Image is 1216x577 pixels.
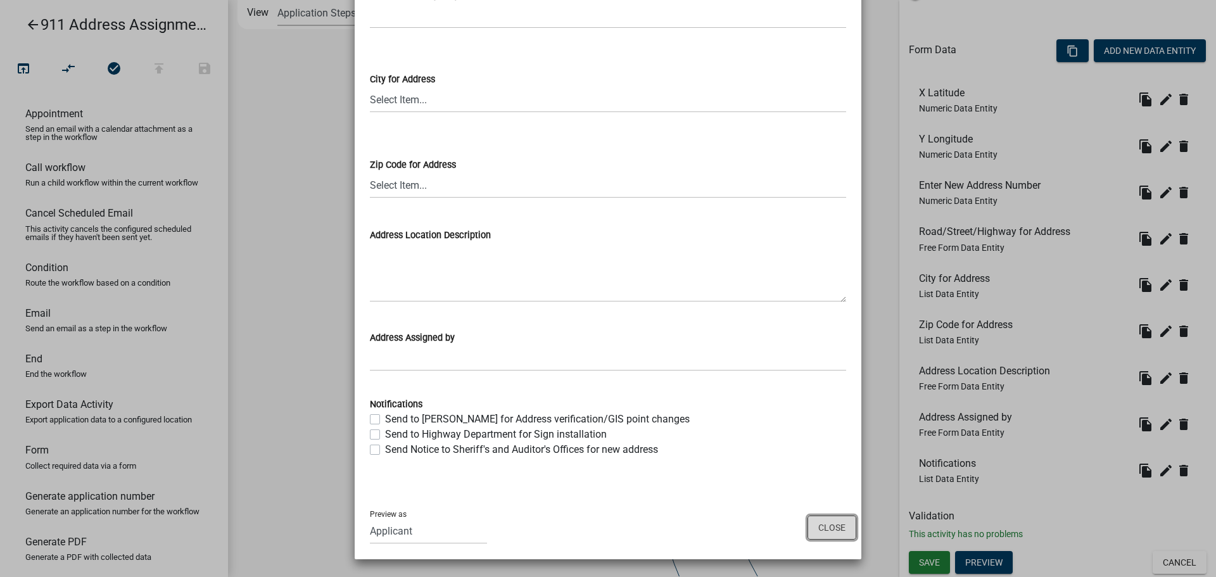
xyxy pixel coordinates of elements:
label: City for Address [370,75,435,84]
button: Close [807,516,856,540]
label: Address Location Description [370,231,491,240]
label: Address Assigned by [370,334,455,343]
label: Zip Code for Address [370,161,456,170]
label: Notifications [370,400,422,409]
label: Send to [PERSON_NAME] for Address verification/GIS point changes [385,412,690,427]
label: Send to Highway Department for Sign installation [385,427,607,442]
label: Send Notice to Sheriff's and Auditor's Offices for new address [385,442,658,457]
